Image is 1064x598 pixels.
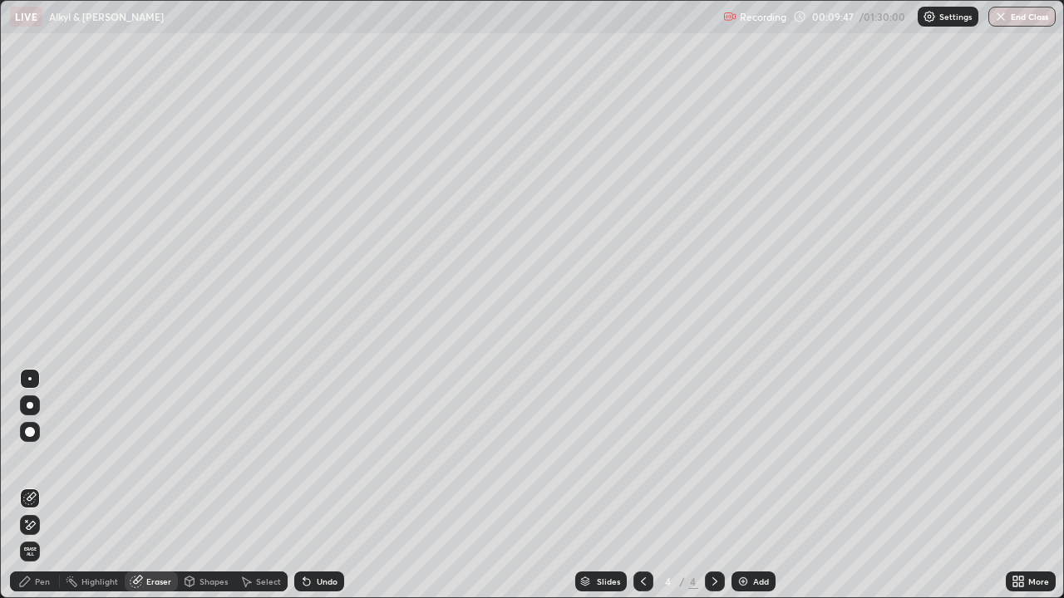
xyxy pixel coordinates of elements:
div: Add [753,577,769,586]
div: Highlight [81,577,118,586]
div: Eraser [146,577,171,586]
div: 4 [660,576,677,586]
img: end-class-cross [994,10,1007,23]
div: Shapes [199,577,228,586]
p: Settings [939,12,972,21]
button: End Class [988,7,1056,27]
img: add-slide-button [736,575,750,588]
div: More [1028,577,1049,586]
p: Recording [740,11,786,23]
img: recording.375f2c34.svg [723,10,736,23]
div: Pen [35,577,50,586]
div: Select [256,577,281,586]
p: Alkyl & [PERSON_NAME] [49,10,164,23]
div: Undo [317,577,337,586]
div: / [680,576,685,586]
div: Slides [597,577,620,586]
span: Erase all [21,547,39,556]
p: LIVE [15,10,37,23]
div: 4 [688,574,698,589]
img: class-settings-icons [923,10,936,23]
